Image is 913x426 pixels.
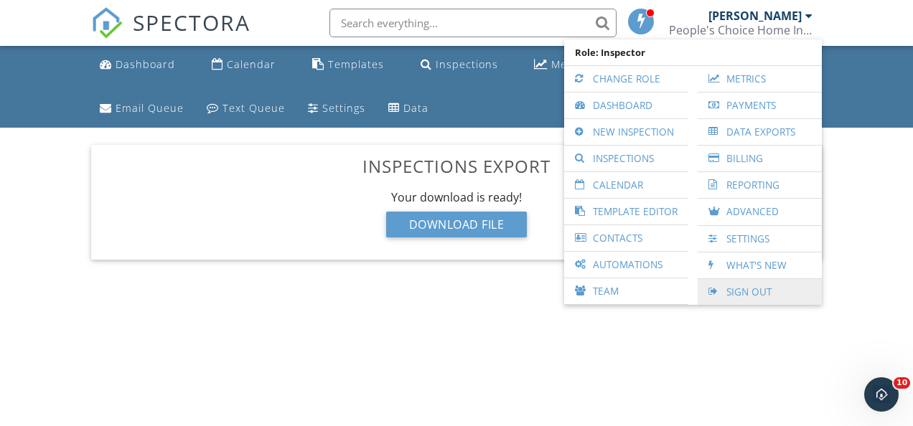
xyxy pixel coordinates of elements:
[705,119,815,145] a: Data Exports
[386,212,528,237] div: Download File
[571,199,681,224] a: Template Editor
[705,172,815,198] a: Reporting
[227,57,276,71] div: Calendar
[306,52,390,78] a: Templates
[705,93,815,118] a: Payments
[528,52,596,78] a: Metrics
[403,101,429,115] div: Data
[94,52,181,78] a: Dashboard
[91,19,251,49] a: SPECTORA
[571,278,681,304] a: Team
[103,189,810,205] div: Your download is ready!
[94,95,189,122] a: Email Queue
[571,93,681,118] a: Dashboard
[116,101,184,115] div: Email Queue
[322,101,365,115] div: Settings
[116,57,175,71] div: Dashboard
[705,279,815,305] a: Sign Out
[436,57,498,71] div: Inspections
[571,119,681,145] a: New Inspection
[103,156,810,176] h3: Inspections Export
[206,52,281,78] a: Calendar
[705,252,815,278] a: What's New
[91,7,123,39] img: The Best Home Inspection Software - Spectora
[864,377,899,412] iframe: Intercom live chat
[328,57,384,71] div: Templates
[705,146,815,171] a: Billing
[329,9,617,37] input: Search everything...
[551,57,591,71] div: Metrics
[201,95,291,122] a: Text Queue
[571,252,681,278] a: Automations
[571,172,681,198] a: Calendar
[894,377,910,389] span: 10
[415,52,504,78] a: Inspections
[708,9,802,23] div: [PERSON_NAME]
[383,95,434,122] a: Data
[302,95,371,122] a: Settings
[571,39,815,65] span: Role: Inspector
[705,199,815,225] a: Advanced
[133,7,251,37] span: SPECTORA
[571,225,681,251] a: Contacts
[669,23,813,37] div: People's Choice Home Inspections
[571,146,681,171] a: Inspections
[571,66,681,92] a: Change Role
[705,66,815,92] a: Metrics
[223,101,285,115] div: Text Queue
[705,226,815,252] a: Settings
